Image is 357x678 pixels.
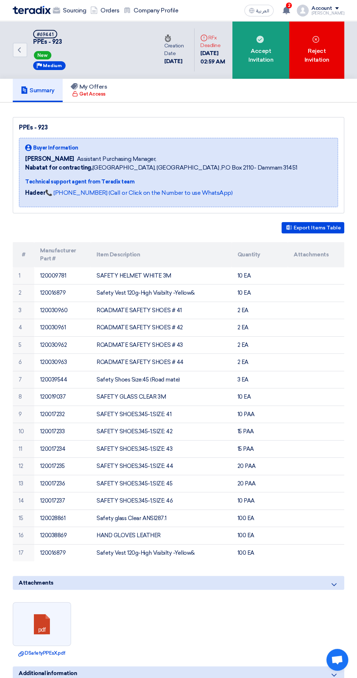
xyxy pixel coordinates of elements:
[232,440,288,458] td: 15 PAA
[311,11,344,15] div: [PERSON_NAME]
[25,189,45,196] strong: Hadeer
[164,34,188,57] div: Creation Date
[232,371,288,388] td: 3 EA
[13,6,51,14] img: Teradix logo
[34,267,91,284] td: 120009781
[34,492,91,510] td: 120017237
[88,3,121,19] a: Orders
[13,510,34,527] td: 15
[25,163,298,172] span: [GEOGRAPHIC_DATA], [GEOGRAPHIC_DATA] ,P.O Box 2110- Dammam 31451
[34,284,91,302] td: 120016879
[33,30,150,46] h5: PPEs - 923
[72,90,105,98] div: Get Access
[13,388,34,406] td: 8
[91,319,232,337] td: ROADMATE SAFETY SHOES # 42
[43,63,62,68] span: Medium
[91,406,232,423] td: SAFETY SHOES,345-1,SIZE: 41
[37,32,54,37] div: #69441
[34,475,91,492] td: 120017236
[45,189,232,196] a: 📞 [PHONE_NUMBER] (Call or Click on the Number to use WhatsApp)
[232,510,288,527] td: 100 EA
[91,475,232,492] td: SAFETY SHOES,345-1,SIZE: 45
[34,354,91,371] td: 120030963
[34,51,51,59] span: New
[13,267,34,284] td: 1
[13,406,34,423] td: 9
[71,83,107,90] h5: My Offers
[232,21,289,79] div: Accept Invitation
[232,319,288,337] td: 2 EA
[21,87,55,94] h5: Summary
[34,302,91,319] td: 120030960
[256,8,269,13] span: العربية
[13,423,34,441] td: 10
[232,544,288,561] td: 100 EA
[232,458,288,475] td: 20 PAA
[13,440,34,458] td: 11
[91,492,232,510] td: SAFETY SHOES,345-1,SIZE: 46
[34,371,91,388] td: 120039544
[91,458,232,475] td: SAFETY SHOES,345-1,SIZE: 44
[63,79,115,102] a: My Offers Get Access
[13,336,34,354] td: 5
[282,222,344,233] button: Export Items Table
[34,319,91,337] td: 120030961
[311,5,332,12] div: Account
[232,527,288,545] td: 100 EA
[34,458,91,475] td: 120017235
[91,284,232,302] td: Safety Vest 120g-High Visibilty -Yellow&
[34,544,91,561] td: 120016879
[19,669,77,677] span: Additional information
[34,423,91,441] td: 120017233
[13,302,34,319] td: 3
[232,242,288,267] th: Quantity
[121,3,180,19] a: Company Profile
[91,336,232,354] td: ROADMATE SAFETY SHOES # 43
[164,57,188,66] div: [DATE]
[13,79,63,102] a: Summary
[232,406,288,423] td: 10 PAA
[91,371,232,388] td: Safety Shoes Size:45 (Road mate)
[13,527,34,545] td: 16
[200,49,227,66] div: [DATE] 02:59 AM
[91,423,232,441] td: SAFETY SHOES,345-1,SIZE: 42
[91,388,232,406] td: SAFETY GLASS CLEAR 3M
[244,5,274,16] button: العربية
[91,354,232,371] td: ROADMATE SAFETY SHOES # 44
[13,354,34,371] td: 6
[232,354,288,371] td: 2 EA
[232,388,288,406] td: 10 EA
[13,319,34,337] td: 4
[34,336,91,354] td: 120030962
[91,302,232,319] td: ROADMATE SAFETY SHOES # 41
[200,34,227,49] div: RFx Deadline
[91,242,232,267] th: Item Description
[33,144,78,152] span: Buyer Information
[13,371,34,388] td: 7
[13,492,34,510] td: 14
[77,155,156,163] span: Assistant Purchasing Manager,
[232,475,288,492] td: 20 PAA
[34,510,91,527] td: 120028861
[286,3,292,8] span: 2
[232,284,288,302] td: 10 EA
[34,440,91,458] td: 120017234
[288,242,344,267] th: Attachments
[289,21,344,79] div: Reject Invitation
[91,527,232,545] td: HAND GLOVES LEATHER
[232,492,288,510] td: 10 PAA
[232,302,288,319] td: 2 EA
[34,388,91,406] td: 120019037
[232,423,288,441] td: 15 PAA
[91,440,232,458] td: SAFETY SHOES,345-1,SIZE: 43
[232,336,288,354] td: 2 EA
[25,164,92,171] b: Nabatat for contracting,
[91,544,232,561] td: Safety Vest 120g-High Visibilty -Yellow&
[13,544,34,561] td: 17
[297,5,309,16] img: profile_test.png
[34,527,91,545] td: 120038869
[13,284,34,302] td: 2
[326,649,348,671] div: Open chat
[51,3,88,19] a: Sourcing
[34,406,91,423] td: 120017232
